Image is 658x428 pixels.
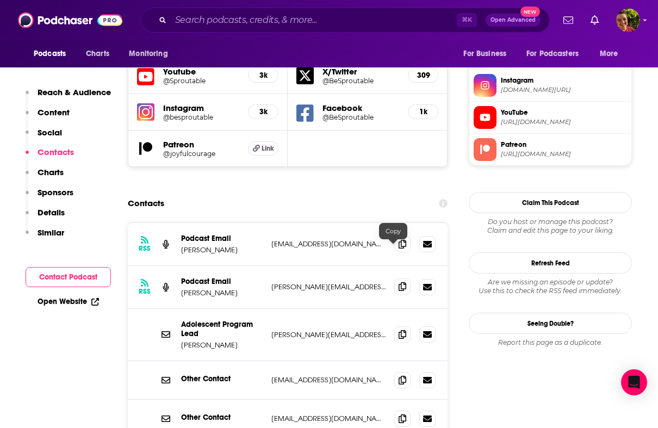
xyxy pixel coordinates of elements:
p: Other Contact [181,413,263,422]
button: Contact Podcast [26,267,111,287]
span: New [520,7,540,17]
div: Are we missing an episode or update? Use this to check the RSS feed immediately. [469,278,632,295]
button: open menu [519,44,594,64]
span: Patreon [501,140,627,150]
button: Content [26,107,70,127]
p: Similar [38,227,64,238]
a: @besproutable [163,113,239,121]
a: Open Website [38,297,99,306]
button: Contacts [26,147,74,167]
span: Open Advanced [491,17,536,23]
img: Podchaser - Follow, Share and Rate Podcasts [18,10,122,30]
h5: 3k [257,107,269,116]
h5: Facebook [322,103,399,113]
span: Instagram [501,76,627,85]
a: Charts [79,44,116,64]
div: Copy [379,223,407,239]
button: Similar [26,227,64,247]
a: @joyfulcourage [163,150,239,158]
p: [PERSON_NAME] [181,340,263,350]
div: Search podcasts, credits, & more... [141,8,550,33]
p: Other Contact [181,374,263,383]
button: open menu [592,44,632,64]
button: Charts [26,167,64,187]
h3: RSS [139,287,151,296]
a: @Sproutable [163,77,239,85]
span: https://www.youtube.com/@Sproutable [501,118,627,126]
h5: Instagram [163,103,239,113]
button: Claim This Podcast [469,192,632,213]
h5: 3k [257,71,269,80]
a: Show notifications dropdown [586,11,603,29]
a: Instagram[DOMAIN_NAME][URL] [474,74,627,97]
button: Sponsors [26,187,73,207]
img: iconImage [137,103,154,121]
p: [PERSON_NAME] [181,245,263,255]
div: Claim and edit this page to your liking. [469,218,632,235]
span: ⌘ K [457,13,477,27]
p: [PERSON_NAME][EMAIL_ADDRESS][DOMAIN_NAME] [271,330,386,339]
h5: Youtube [163,66,239,77]
span: instagram.com/besproutable [501,86,627,94]
a: Show notifications dropdown [559,11,578,29]
a: Link [248,141,278,156]
p: [EMAIL_ADDRESS][DOMAIN_NAME] [271,375,386,384]
span: Logged in as Marz [616,8,640,32]
p: [EMAIL_ADDRESS][DOMAIN_NAME] [271,239,386,249]
span: More [600,46,618,61]
h2: Contacts [128,193,164,214]
a: @BeSproutable [322,113,399,121]
h5: 309 [417,71,429,80]
p: Contacts [38,147,74,157]
button: open menu [121,44,182,64]
p: Podcast Email [181,234,263,243]
p: Social [38,127,62,138]
a: Patreon[URL][DOMAIN_NAME] [474,138,627,161]
span: https://www.patreon.com/joyfulcourage [501,150,627,158]
button: open menu [456,44,520,64]
h5: X/Twitter [322,66,399,77]
span: YouTube [501,108,627,117]
p: [PERSON_NAME][EMAIL_ADDRESS][DOMAIN_NAME] [271,282,386,291]
button: Reach & Audience [26,87,111,107]
div: Report this page as a duplicate. [469,338,632,347]
input: Search podcasts, credits, & more... [171,11,457,29]
span: Do you host or manage this podcast? [469,218,632,226]
p: Sponsors [38,187,73,197]
span: Charts [86,46,109,61]
h3: RSS [139,244,151,253]
a: @BeSproutable [322,77,399,85]
span: Monitoring [129,46,167,61]
p: Podcast Email [181,277,263,286]
button: Details [26,207,65,227]
h5: Patreon [163,139,239,150]
img: User Profile [616,8,640,32]
button: Social [26,127,62,147]
a: Seeing Double? [469,313,632,334]
span: For Business [463,46,506,61]
p: Charts [38,167,64,177]
p: Adolescent Program Lead [181,320,263,338]
span: Podcasts [34,46,66,61]
span: Link [262,144,274,153]
h5: 1k [417,107,429,116]
button: open menu [26,44,80,64]
p: Details [38,207,65,218]
button: Refresh Feed [469,252,632,274]
a: YouTube[URL][DOMAIN_NAME] [474,106,627,129]
p: [PERSON_NAME] [181,288,263,297]
button: Show profile menu [616,8,640,32]
p: [EMAIL_ADDRESS][DOMAIN_NAME] [271,414,386,423]
button: Open AdvancedNew [486,14,541,27]
div: Open Intercom Messenger [621,369,647,395]
p: Content [38,107,70,117]
p: Reach & Audience [38,87,111,97]
span: For Podcasters [526,46,579,61]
